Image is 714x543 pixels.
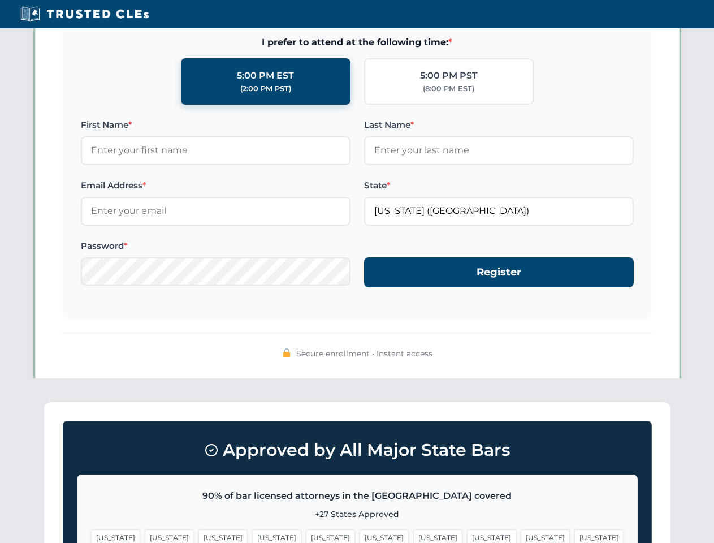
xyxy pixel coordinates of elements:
[364,118,634,132] label: Last Name
[296,347,432,360] span: Secure enrollment • Instant access
[81,179,350,192] label: Email Address
[282,348,291,357] img: 🔒
[81,118,350,132] label: First Name
[91,508,624,520] p: +27 States Approved
[237,68,294,83] div: 5:00 PM EST
[81,197,350,225] input: Enter your email
[423,83,474,94] div: (8:00 PM EST)
[364,197,634,225] input: Florida (FL)
[420,68,478,83] div: 5:00 PM PST
[364,179,634,192] label: State
[240,83,291,94] div: (2:00 PM PST)
[81,35,634,50] span: I prefer to attend at the following time:
[81,136,350,165] input: Enter your first name
[364,257,634,287] button: Register
[17,6,152,23] img: Trusted CLEs
[77,435,638,466] h3: Approved by All Major State Bars
[364,136,634,165] input: Enter your last name
[81,239,350,253] label: Password
[91,489,624,503] p: 90% of bar licensed attorneys in the [GEOGRAPHIC_DATA] covered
